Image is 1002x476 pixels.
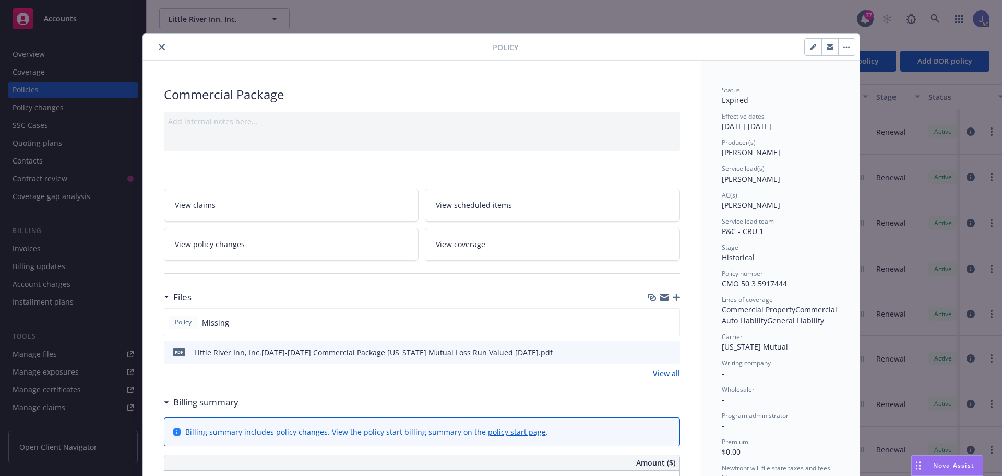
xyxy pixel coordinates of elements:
a: View policy changes [164,228,419,261]
span: pdf [173,348,185,356]
span: [PERSON_NAME] [722,147,780,157]
span: Missing [202,317,229,328]
div: Commercial Package [164,86,680,103]
button: Nova Assist [911,455,983,476]
span: [US_STATE] Mutual [722,342,788,352]
span: Service lead team [722,217,774,226]
h3: Billing summary [173,396,238,409]
h3: Files [173,291,192,304]
span: Writing company [722,358,771,367]
span: Policy [173,318,194,327]
a: policy start page [488,427,546,437]
div: Little River Inn, Inc.[DATE]-[DATE] Commercial Package [US_STATE] Mutual Loss Run Valued [DATE].pdf [194,347,553,358]
span: Stage [722,243,738,252]
span: - [722,421,724,431]
div: [DATE] - [DATE] [722,112,839,132]
div: Billing summary [164,396,238,409]
button: close [156,41,168,53]
span: - [722,394,724,404]
button: preview file [666,347,676,358]
span: Expired [722,95,748,105]
a: View scheduled items [425,189,680,222]
span: Status [722,86,740,95]
span: CMO 50 3 5917444 [722,278,787,288]
div: Add internal notes here... [168,116,676,127]
span: Lines of coverage [722,295,773,304]
span: Producer(s) [722,138,756,147]
span: Premium [722,437,748,446]
span: Effective dates [722,112,765,121]
span: [PERSON_NAME] [722,200,780,210]
a: View claims [164,189,419,222]
a: View all [653,368,680,379]
span: Policy [493,42,518,53]
span: Commercial Auto Liability [722,305,839,326]
button: download file [650,347,658,358]
div: Billing summary includes policy changes. View the policy start billing summary on the . [185,426,548,437]
span: Carrier [722,332,743,341]
div: Drag to move [912,456,925,475]
span: Program administrator [722,411,789,420]
span: AC(s) [722,191,737,200]
span: View coverage [436,239,485,250]
span: Policy number [722,269,763,278]
span: P&C - CRU 1 [722,226,764,236]
span: $0.00 [722,447,741,457]
span: Service lead(s) [722,164,765,173]
span: Commercial Property [722,305,795,315]
span: Historical [722,252,755,262]
div: Files [164,291,192,304]
span: Wholesaler [722,385,755,394]
span: View scheduled items [436,200,512,211]
span: - [722,368,724,378]
span: Nova Assist [933,461,974,470]
span: View claims [175,200,216,211]
a: View coverage [425,228,680,261]
span: Amount ($) [636,457,675,468]
span: Newfront will file state taxes and fees [722,463,830,472]
span: General Liability [767,316,824,326]
span: [PERSON_NAME] [722,174,780,184]
span: View policy changes [175,239,245,250]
